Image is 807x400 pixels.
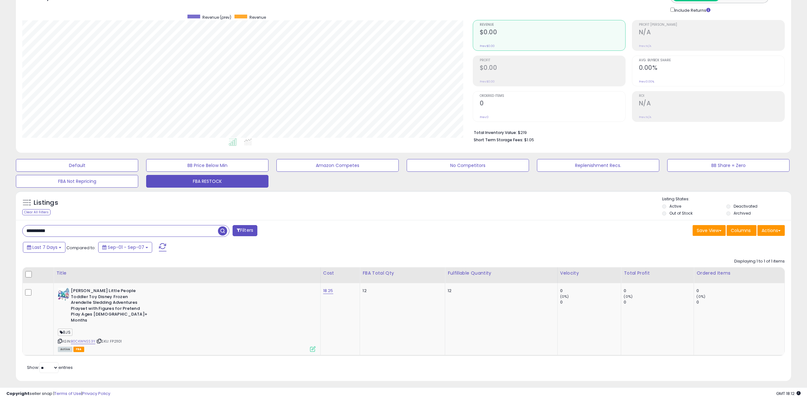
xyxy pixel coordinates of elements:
[32,244,58,250] span: Last 7 Days
[480,100,625,108] h2: 0
[624,299,694,305] div: 0
[696,299,784,305] div: 0
[524,137,534,143] span: $1.05
[734,203,757,209] label: Deactivated
[731,227,751,234] span: Columns
[71,339,95,344] a: B0CKWNSS3Y
[276,159,399,172] button: Amazon Competes
[323,288,333,294] a: 18.25
[639,80,654,83] small: Prev: 0.00%
[108,244,144,250] span: Sep-01 - Sep-07
[73,347,84,352] span: FBA
[669,203,681,209] label: Active
[639,64,784,73] h2: 0.00%
[757,225,785,236] button: Actions
[98,242,152,253] button: Sep-01 - Sep-07
[233,225,257,236] button: Filters
[624,294,633,299] small: (0%)
[58,288,315,351] div: ASIN:
[639,94,784,98] span: ROI
[474,128,780,136] li: $219
[696,270,782,277] div: Ordered Items
[27,364,73,370] span: Show: entries
[58,329,72,336] span: BJS
[639,44,651,48] small: Prev: N/A
[480,115,489,119] small: Prev: 0
[662,196,791,202] p: Listing States:
[480,23,625,27] span: Revenue
[639,59,784,62] span: Avg. Buybox Share
[560,299,621,305] div: 0
[639,100,784,108] h2: N/A
[82,390,110,397] a: Privacy Policy
[639,23,784,27] span: Profit [PERSON_NAME]
[96,339,122,344] span: | SKU: FP21101
[480,64,625,73] h2: $0.00
[734,258,785,264] div: Displaying 1 to 1 of 1 items
[624,270,691,277] div: Total Profit
[56,270,318,277] div: Title
[639,29,784,37] h2: N/A
[560,270,619,277] div: Velocity
[6,391,110,397] div: seller snap | |
[146,175,268,188] button: FBA RESTOCK
[58,288,69,301] img: 51KA-5j0o2L._SL40_.jpg
[66,245,96,251] span: Compared to:
[6,390,30,397] strong: Copyright
[22,209,51,215] div: Clear All Filters
[727,225,756,236] button: Columns
[696,288,784,294] div: 0
[16,175,138,188] button: FBA Not Repricing
[474,137,523,143] b: Short Term Storage Fees:
[23,242,65,253] button: Last 7 Days
[71,288,148,325] b: [PERSON_NAME] Little People Toddler Toy Disney Frozen Arendelle Sledding Adventures Playset with ...
[323,270,357,277] div: Cost
[146,159,268,172] button: BB Price Below Min
[249,15,266,20] span: Revenue
[693,225,726,236] button: Save View
[624,288,694,294] div: 0
[448,288,553,294] div: 12
[474,130,517,135] b: Total Inventory Value:
[560,294,569,299] small: (0%)
[58,347,72,352] span: All listings currently available for purchase on Amazon
[666,6,718,14] div: Include Returns
[734,210,751,216] label: Archived
[776,390,801,397] span: 2025-09-15 18:12 GMT
[448,270,555,277] div: Fulfillable Quantity
[480,59,625,62] span: Profit
[560,288,621,294] div: 0
[480,44,495,48] small: Prev: $0.00
[537,159,659,172] button: Replenishment Recs.
[34,198,58,207] h5: Listings
[667,159,790,172] button: BB Share = Zero
[16,159,138,172] button: Default
[480,80,495,83] small: Prev: $0.00
[480,94,625,98] span: Ordered Items
[363,288,440,294] div: 12
[363,270,442,277] div: FBA Total Qty
[54,390,81,397] a: Terms of Use
[407,159,529,172] button: No Competitors
[696,294,705,299] small: (0%)
[639,115,651,119] small: Prev: N/A
[669,210,693,216] label: Out of Stock
[480,29,625,37] h2: $0.00
[202,15,231,20] span: Revenue (prev)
